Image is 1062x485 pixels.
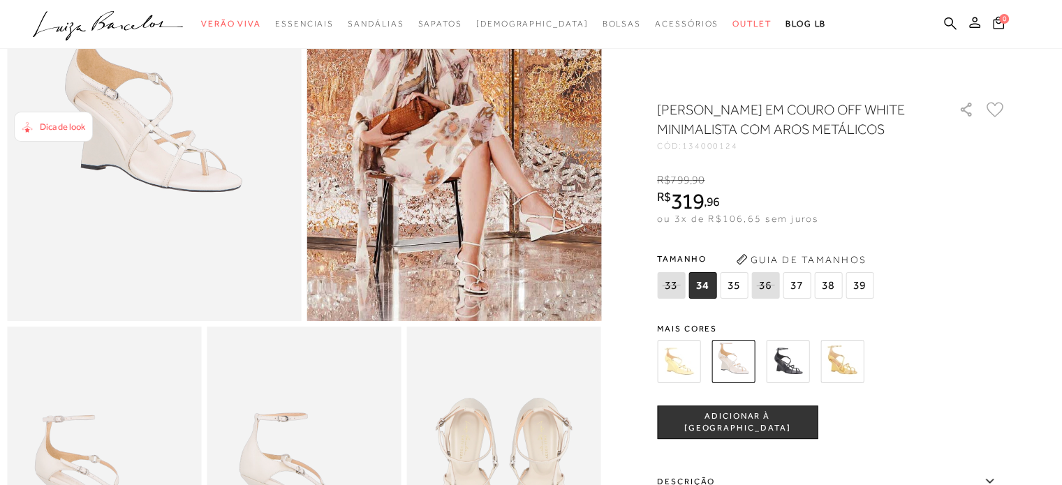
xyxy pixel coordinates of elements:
span: 134000124 [682,141,738,151]
img: SANDÁLIA ANABELA EM COURO PRETO MINIMALISTA COM AROS METÁLICOS [766,340,809,383]
span: 36 [751,272,779,299]
span: Dica de look [40,121,85,132]
span: 38 [814,272,842,299]
span: Verão Viva [201,19,261,29]
i: R$ [657,191,671,203]
span: Essenciais [275,19,334,29]
a: categoryNavScreenReaderText [201,11,261,37]
button: Guia de Tamanhos [731,248,871,271]
span: 39 [846,272,873,299]
span: 33 [657,272,685,299]
span: Bolsas [602,19,641,29]
a: categoryNavScreenReaderText [602,11,641,37]
span: 319 [671,188,704,214]
a: BLOG LB [786,11,826,37]
a: categoryNavScreenReaderText [418,11,462,37]
i: R$ [657,174,670,186]
h1: [PERSON_NAME] EM COURO OFF WHITE MINIMALISTA COM AROS METÁLICOS [657,100,919,139]
div: CÓD: [657,142,936,150]
a: categoryNavScreenReaderText [732,11,772,37]
i: , [690,174,705,186]
span: Sapatos [418,19,462,29]
span: Sandálias [348,19,404,29]
button: ADICIONAR À [GEOGRAPHIC_DATA] [657,405,818,439]
span: ou 3x de R$106,65 sem juros [657,213,818,224]
span: ADICIONAR À [GEOGRAPHIC_DATA] [658,410,817,435]
span: 34 [688,272,716,299]
a: categoryNavScreenReaderText [655,11,718,37]
span: 799 [670,174,689,186]
a: noSubCategoriesText [476,11,589,37]
img: SANDÁLIA ANABELA METALIZADA DOURADA MINIMALISTA COM AROS METÁLICOS [820,340,864,383]
span: 90 [692,174,705,186]
a: categoryNavScreenReaderText [275,11,334,37]
span: Tamanho [657,248,877,269]
span: [DEMOGRAPHIC_DATA] [476,19,589,29]
span: 96 [707,194,720,209]
img: SANDÁLIA ANABELA EM COURO OFF WHITE MINIMALISTA COM AROS METÁLICOS [711,340,755,383]
button: 0 [989,15,1008,34]
span: Outlet [732,19,772,29]
i: , [704,195,720,208]
span: BLOG LB [786,19,826,29]
span: Mais cores [657,324,1006,333]
span: 35 [720,272,748,299]
img: SANDÁLIA ANABELA EM COURO AMARELO PALHA MINIMALISTA COM AROS METÁLICOS [657,340,700,383]
span: 0 [999,14,1009,24]
span: 37 [783,272,811,299]
a: categoryNavScreenReaderText [348,11,404,37]
span: Acessórios [655,19,718,29]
